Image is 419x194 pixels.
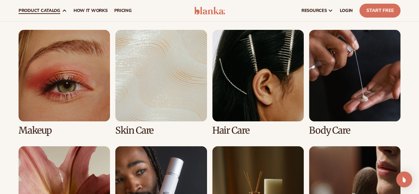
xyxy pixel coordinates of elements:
[212,125,304,136] h3: Hair Care
[74,8,108,13] span: How It Works
[19,30,110,136] div: 1 / 8
[194,7,225,15] img: logo
[359,4,400,18] a: Start Free
[115,30,207,136] div: 2 / 8
[396,171,412,187] div: Open Intercom Messenger
[212,30,304,136] div: 3 / 8
[115,125,207,136] h3: Skin Care
[19,125,110,136] h3: Makeup
[19,8,60,13] span: product catalog
[309,125,400,136] h3: Body Care
[309,30,400,136] div: 4 / 8
[340,8,353,13] span: LOGIN
[114,8,131,13] span: pricing
[301,8,327,13] span: resources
